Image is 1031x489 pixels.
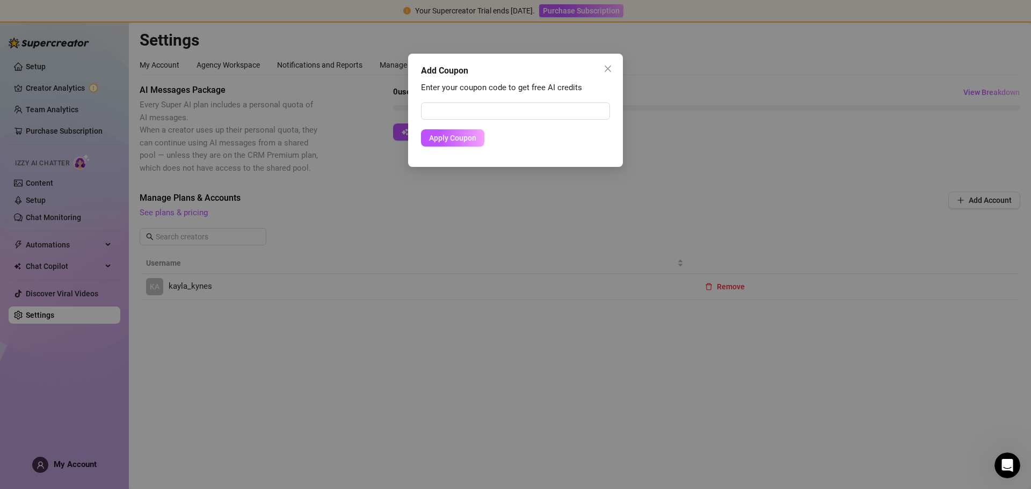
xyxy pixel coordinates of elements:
button: Apply Coupon [421,129,484,147]
div: Add Coupon [421,64,610,77]
span: Close [599,64,616,73]
span: Apply Coupon [429,134,476,142]
button: Close [599,60,616,77]
iframe: Intercom live chat [994,452,1020,478]
div: Enter your coupon code to get free AI credits [421,82,610,94]
span: close [604,64,612,73]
